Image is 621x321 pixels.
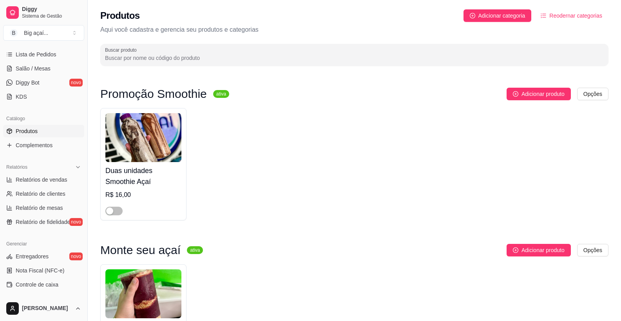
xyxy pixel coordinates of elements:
button: Adicionar produto [507,88,571,100]
a: Relatório de fidelidadenovo [3,216,84,228]
span: Opções [583,90,602,98]
span: ordered-list [541,13,546,18]
button: [PERSON_NAME] [3,299,84,318]
button: Adicionar produto [507,244,571,256]
span: Relatório de mesas [16,204,63,212]
img: product-image [105,269,181,318]
h3: Monte seu açaí [100,245,181,255]
span: Salão / Mesas [16,65,51,72]
div: Catálogo [3,112,84,125]
a: Salão / Mesas [3,62,84,75]
span: Diggy Bot [16,79,40,87]
div: Big açaí ... [24,29,48,37]
span: Nota Fiscal (NFC-e) [16,267,64,274]
h4: Duas unidades Smoothie Açaí [105,165,181,187]
span: Relatórios [6,164,27,170]
a: Entregadoresnovo [3,250,84,263]
h2: Produtos [100,9,140,22]
sup: ativa [213,90,229,98]
span: Diggy [22,6,81,13]
a: Produtos [3,125,84,137]
a: Controle de fiado [3,292,84,305]
button: Adicionar categoria [463,9,532,22]
a: Diggy Botnovo [3,76,84,89]
a: Relatório de mesas [3,202,84,214]
button: Opções [577,244,608,256]
span: B [10,29,18,37]
span: plus-circle [470,13,475,18]
p: Aqui você cadastra e gerencia seu produtos e categorias [100,25,608,34]
span: Adicionar produto [521,246,565,254]
span: [PERSON_NAME] [22,305,72,312]
a: Complementos [3,139,84,151]
button: Opções [577,88,608,100]
h3: Promoção Smoothie [100,89,207,99]
span: plus-circle [513,91,518,97]
img: product-image [105,113,181,162]
sup: ativa [187,246,203,254]
a: DiggySistema de Gestão [3,3,84,22]
span: Entregadores [16,252,49,260]
button: Reodernar categorias [534,9,608,22]
span: Adicionar categoria [478,11,525,20]
span: Produtos [16,127,38,135]
label: Buscar produto [105,47,139,53]
a: Relatórios de vendas [3,173,84,186]
span: KDS [16,93,27,101]
input: Buscar produto [105,54,604,62]
span: Complementos [16,141,53,149]
span: Controle de caixa [16,281,58,289]
span: Opções [583,246,602,254]
a: Relatório de clientes [3,188,84,200]
a: Controle de caixa [3,278,84,291]
span: plus-circle [513,247,518,253]
span: Relatório de clientes [16,190,65,198]
span: Sistema de Gestão [22,13,81,19]
span: Adicionar produto [521,90,565,98]
div: Gerenciar [3,238,84,250]
a: KDS [3,90,84,103]
a: Nota Fiscal (NFC-e) [3,264,84,277]
span: Lista de Pedidos [16,50,56,58]
span: Relatório de fidelidade [16,218,70,226]
a: Lista de Pedidos [3,48,84,61]
span: Relatórios de vendas [16,176,67,184]
span: Reodernar categorias [549,11,602,20]
span: Controle de fiado [16,295,58,303]
div: R$ 16,00 [105,190,181,200]
button: Select a team [3,25,84,41]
